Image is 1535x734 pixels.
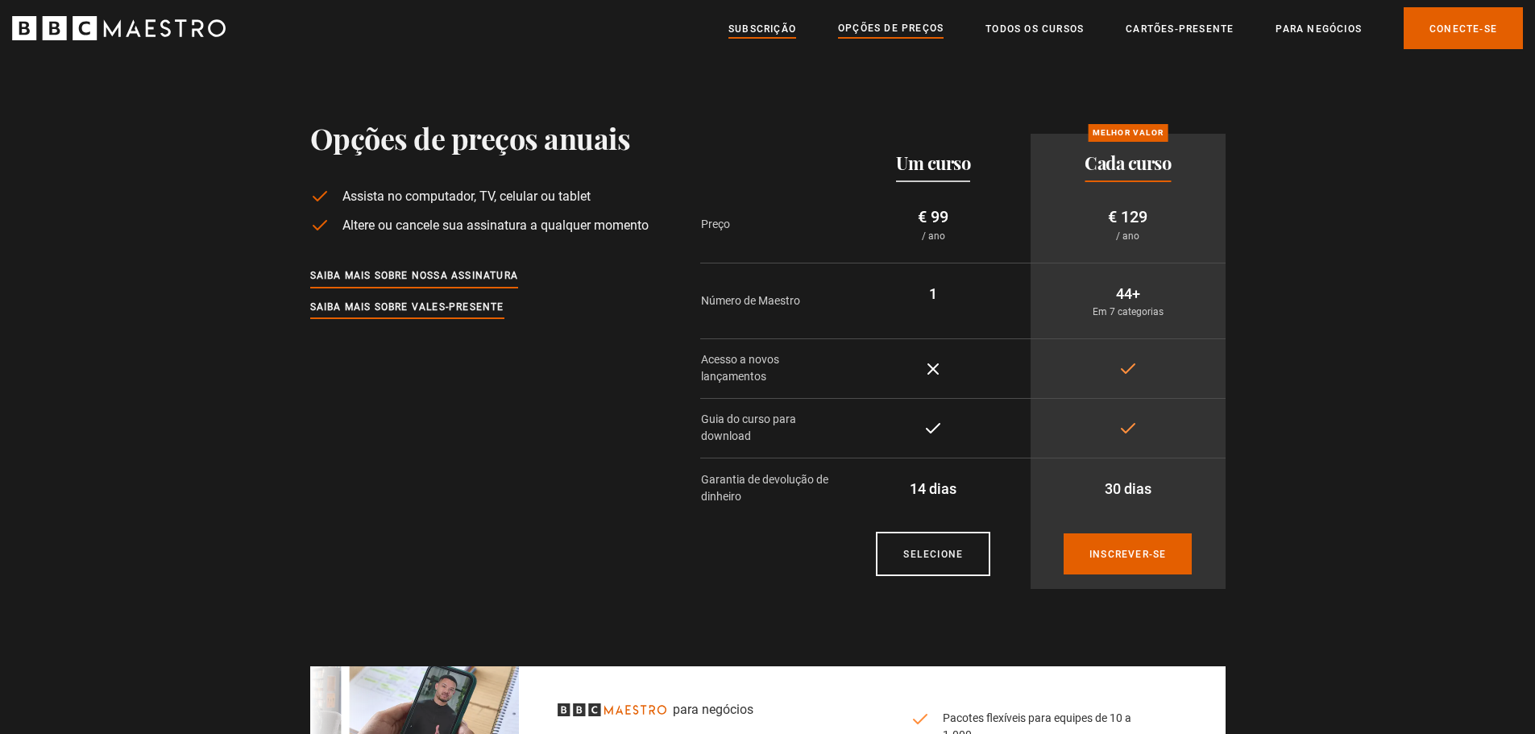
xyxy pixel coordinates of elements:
[1105,480,1151,497] font: 30 dias
[310,270,519,281] font: Saiba mais sobre nossa assinatura
[918,207,948,226] font: € 99
[310,301,504,313] font: Saiba mais sobre vales-presente
[12,16,226,40] svg: Maestro da BBC
[558,703,666,716] svg: Maestro da BBC
[1116,230,1139,242] font: / ano
[342,189,591,204] font: Assista no computador, TV, celular ou tablet
[728,23,796,35] font: Subscrição
[1429,23,1497,35] font: Conecte-se
[701,218,730,230] font: Preço
[728,21,796,37] a: Subscrição
[728,7,1523,48] nav: Primário
[1126,21,1234,37] a: Cartões-presente
[1064,533,1192,574] a: Inscrever-se
[673,702,753,717] font: para negócios
[342,218,649,233] font: Altere ou cancele sua assinatura a qualquer momento
[838,23,944,34] font: Opções de preços
[701,413,796,442] font: Guia do curso para download
[910,480,956,497] font: 14 dias
[903,549,963,560] font: Selecione
[876,532,990,576] a: Cursos
[838,20,944,38] a: Opções de preços
[929,285,937,302] font: 1
[310,267,519,285] a: Saiba mais sobre nossa assinatura
[701,473,828,503] font: Garantia de devolução de dinheiro
[1116,285,1140,302] font: 44+
[985,23,1084,35] font: Todos os cursos
[701,294,800,307] font: Número de Maestro
[896,151,970,175] font: Um curso
[1126,23,1234,35] font: Cartões-presente
[1276,21,1362,37] a: Para negócios
[701,353,779,383] font: Acesso a novos lançamentos
[1404,7,1523,48] a: Conecte-se
[310,299,504,317] a: Saiba mais sobre vales-presente
[922,230,945,242] font: / ano
[1276,23,1362,35] font: Para negócios
[1093,128,1164,137] font: Melhor valor
[310,118,631,157] font: Opções de preços anuais
[1085,151,1171,175] font: Cada curso
[1093,306,1164,317] font: Em 7 categorias
[1108,207,1147,226] font: € 129
[985,21,1084,37] a: Todos os cursos
[1089,549,1166,560] font: Inscrever-se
